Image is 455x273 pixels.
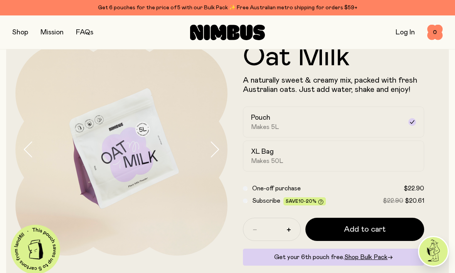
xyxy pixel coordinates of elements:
button: 0 [427,25,443,40]
a: Shop Bulk Pack→ [344,254,393,260]
h2: XL Bag [251,147,274,156]
h1: Oat Milk [243,43,424,71]
span: Subscribe [252,198,280,204]
button: Add to cart [305,218,424,241]
span: 10-20% [298,199,317,203]
div: Get your 6th pouch free. [243,249,424,266]
a: Mission [40,29,64,36]
span: Add to cart [344,224,386,235]
span: One-off purchase [252,185,301,192]
span: $22.90 [383,198,403,204]
span: $22.90 [404,185,424,192]
span: $20.61 [405,198,424,204]
p: A naturally sweet & creamy mix, packed with fresh Australian oats. Just add water, shake and enjoy! [243,76,424,94]
div: Get 6 pouches for the price of 5 with our Bulk Pack ✨ Free Australian metro shipping for orders $59+ [12,3,443,12]
span: Makes 50L [251,157,283,165]
span: Shop Bulk Pack [344,254,388,260]
span: Save [286,199,324,205]
h2: Pouch [251,113,270,122]
span: Makes 5L [251,123,279,131]
a: FAQs [76,29,93,36]
a: Log In [396,29,415,36]
img: agent [419,237,448,266]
